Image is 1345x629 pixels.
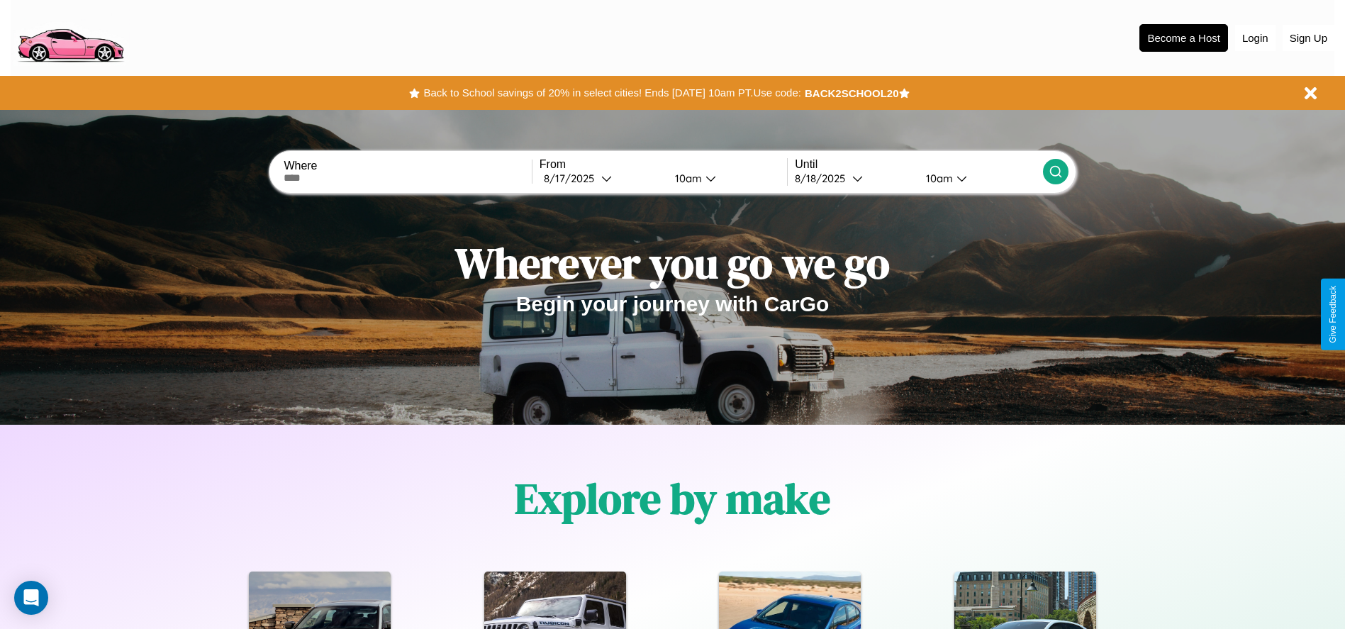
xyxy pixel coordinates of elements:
[1139,24,1228,52] button: Become a Host
[420,83,804,103] button: Back to School savings of 20% in select cities! Ends [DATE] 10am PT.Use code:
[540,171,664,186] button: 8/17/2025
[795,158,1042,171] label: Until
[795,172,852,185] div: 8 / 18 / 2025
[14,581,48,615] div: Open Intercom Messenger
[1328,286,1338,343] div: Give Feedback
[284,160,531,172] label: Where
[664,171,788,186] button: 10am
[544,172,601,185] div: 8 / 17 / 2025
[1235,25,1276,51] button: Login
[515,469,830,528] h1: Explore by make
[919,172,956,185] div: 10am
[668,172,705,185] div: 10am
[11,7,130,66] img: logo
[805,87,899,99] b: BACK2SCHOOL20
[540,158,787,171] label: From
[1283,25,1334,51] button: Sign Up
[915,171,1043,186] button: 10am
